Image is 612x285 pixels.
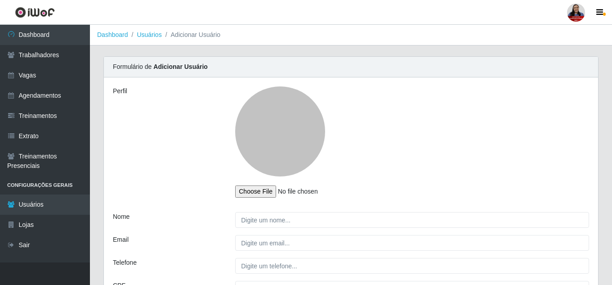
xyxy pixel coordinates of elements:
[137,31,161,38] a: Usuários
[113,235,129,244] label: Email
[15,7,55,18] img: CoreUI Logo
[162,30,220,40] li: Adicionar Usuário
[113,212,130,222] label: Nome
[235,235,589,251] input: Digite um email...
[104,57,598,77] div: Formulário de
[153,63,208,70] strong: Adicionar Usuário
[97,31,128,38] a: Dashboard
[235,258,589,274] input: Digite um telefone...
[113,258,137,267] label: Telefone
[90,25,612,45] nav: breadcrumb
[113,86,127,96] label: Perfil
[235,212,589,228] input: Digite um nome...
